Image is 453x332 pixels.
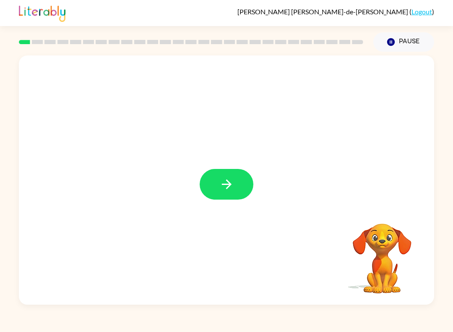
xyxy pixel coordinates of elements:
button: Pause [373,32,434,52]
div: ( ) [237,8,434,16]
a: Logout [411,8,432,16]
span: [PERSON_NAME] [PERSON_NAME]-de-[PERSON_NAME] [237,8,409,16]
video: Your browser must support playing .mp4 files to use Literably. Please try using another browser. [340,211,424,295]
img: Literably [19,3,65,22]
